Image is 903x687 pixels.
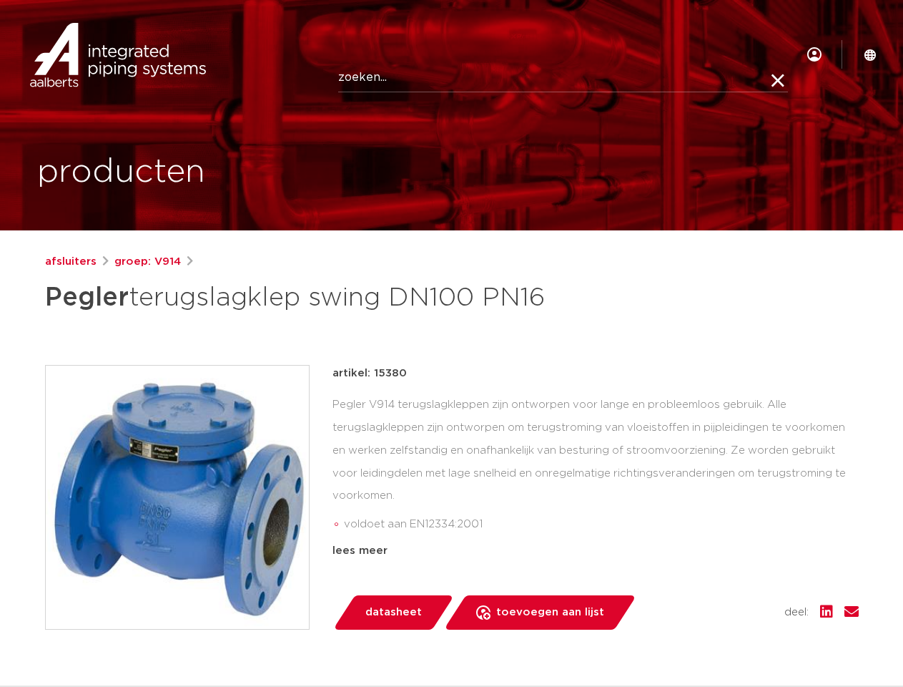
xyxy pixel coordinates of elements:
[45,253,97,271] a: afsluiters
[365,601,422,624] span: datasheet
[332,394,859,537] div: Pegler V914 terugslagkleppen zijn ontworpen voor lange en probleemloos gebruik. Alle terugslagkle...
[46,366,309,629] img: Product Image for Pegler terugslagklep swing DN100 PN16
[45,276,582,319] h1: terugslagklep swing DN100 PN16
[45,285,129,311] strong: Pegler
[338,64,788,92] input: zoeken...
[344,536,859,559] li: werkdruk 16 Bar bij -10°C to 120°C
[332,595,454,630] a: datasheet
[332,542,859,560] div: lees meer
[496,601,604,624] span: toevoegen aan lijst
[37,150,205,195] h1: producten
[332,365,407,382] p: artikel: 15380
[784,604,809,621] span: deel:
[114,253,181,271] a: groep: V914
[344,513,859,536] li: voldoet aan EN12334:2001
